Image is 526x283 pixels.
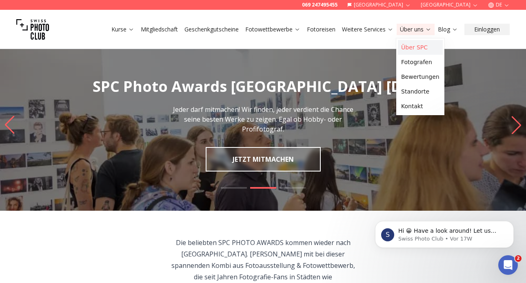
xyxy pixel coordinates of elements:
[138,24,181,35] button: Mitgliedschaft
[515,255,522,262] span: 2
[397,24,435,35] button: Über uns
[172,105,355,134] p: Jeder darf mitmachen! Wir finden, jeder verdient die Chance seine besten Werke zu zeigen. Egal ob...
[339,24,397,35] button: Weitere Services
[398,69,443,84] a: Bewertungen
[245,25,300,33] a: Fotowettbewerbe
[498,255,518,275] iframe: Intercom live chat
[302,2,337,8] a: 069 247495455
[206,147,321,172] a: JETZT MITMACHEN
[141,25,178,33] a: Mitgliedschaft
[398,40,443,55] a: Über SPC
[363,204,526,261] iframe: Intercom notifications Nachricht
[16,13,49,46] img: Swiss photo club
[304,24,339,35] button: Fotoreisen
[398,84,443,99] a: Standorte
[181,24,242,35] button: Geschenkgutscheine
[398,55,443,69] a: Fotografen
[398,99,443,114] a: Kontakt
[111,25,134,33] a: Kurse
[307,25,335,33] a: Fotoreisen
[108,24,138,35] button: Kurse
[400,25,431,33] a: Über uns
[464,24,510,35] button: Einloggen
[242,24,304,35] button: Fotowettbewerbe
[184,25,239,33] a: Geschenkgutscheine
[438,25,458,33] a: Blog
[435,24,461,35] button: Blog
[342,25,393,33] a: Weitere Services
